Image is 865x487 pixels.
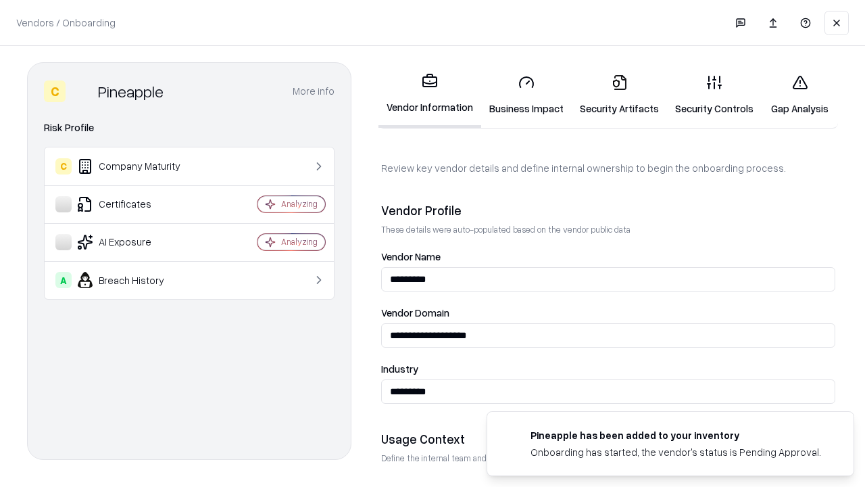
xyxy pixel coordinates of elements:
[55,196,217,212] div: Certificates
[381,431,835,447] div: Usage Context
[381,308,835,318] label: Vendor Domain
[55,272,217,288] div: Breach History
[381,202,835,218] div: Vendor Profile
[378,62,481,128] a: Vendor Information
[381,364,835,374] label: Industry
[55,272,72,288] div: A
[381,453,835,464] p: Define the internal team and reason for using this vendor. This helps assess business relevance a...
[530,445,821,459] div: Onboarding has started, the vendor's status is Pending Approval.
[55,158,72,175] div: C
[667,64,762,126] a: Security Controls
[16,16,116,30] p: Vendors / Onboarding
[381,161,835,175] p: Review key vendor details and define internal ownership to begin the onboarding process.
[293,79,335,103] button: More info
[381,252,835,262] label: Vendor Name
[572,64,667,126] a: Security Artifacts
[44,80,66,102] div: C
[530,428,821,442] div: Pineapple has been added to your inventory
[481,64,572,126] a: Business Impact
[55,234,217,250] div: AI Exposure
[381,224,835,235] p: These details were auto-populated based on the vendor public data
[503,428,520,444] img: pineappleenergy.com
[44,120,335,136] div: Risk Profile
[55,158,217,175] div: Company Maturity
[762,64,838,126] a: Gap Analysis
[281,236,318,248] div: Analyzing
[98,80,164,102] div: Pineapple
[281,198,318,210] div: Analyzing
[71,80,93,102] img: Pineapple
